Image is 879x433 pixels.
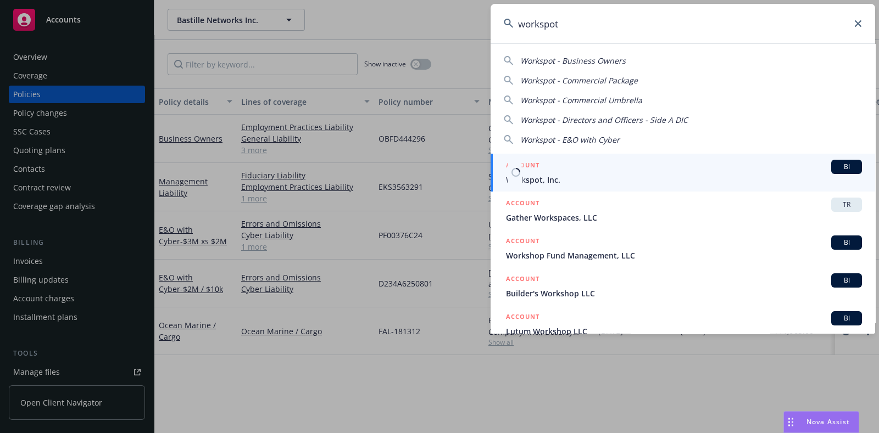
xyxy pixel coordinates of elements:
span: BI [836,313,858,323]
span: Builder's Workshop LLC [506,288,862,299]
h5: ACCOUNT [506,273,539,286]
span: TR [836,200,858,210]
a: ACCOUNTBIWorkshop Fund Management, LLC [491,229,875,267]
span: Workspot - Commercial Package [520,75,638,86]
span: Lutum Workshop LLC [506,325,862,337]
h5: ACCOUNT [506,198,539,211]
span: Workshop Fund Management, LLC [506,250,862,261]
div: Drag to move [784,412,798,432]
a: ACCOUNTBILutum Workshop LLC [491,305,875,343]
span: Gather Workspaces, LLC [506,212,862,223]
input: Search... [491,4,875,43]
span: Workspot - Business Owners [520,55,626,66]
h5: ACCOUNT [506,235,539,249]
span: BI [836,162,858,172]
h5: ACCOUNT [506,311,539,324]
span: Workspot - E&O with Cyber [520,134,620,145]
h5: ACCOUNT [506,160,539,173]
span: Workspot - Directors and Officers - Side A DIC [520,115,688,125]
button: Nova Assist [783,411,859,433]
span: BI [836,275,858,285]
span: Workspot, Inc. [506,174,862,185]
span: Nova Assist [806,417,850,426]
a: ACCOUNTTRGather Workspaces, LLC [491,192,875,229]
a: ACCOUNTBIWorkspot, Inc. [491,154,875,192]
a: ACCOUNTBIBuilder's Workshop LLC [491,267,875,305]
span: Workspot - Commercial Umbrella [520,95,642,105]
span: BI [836,238,858,248]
